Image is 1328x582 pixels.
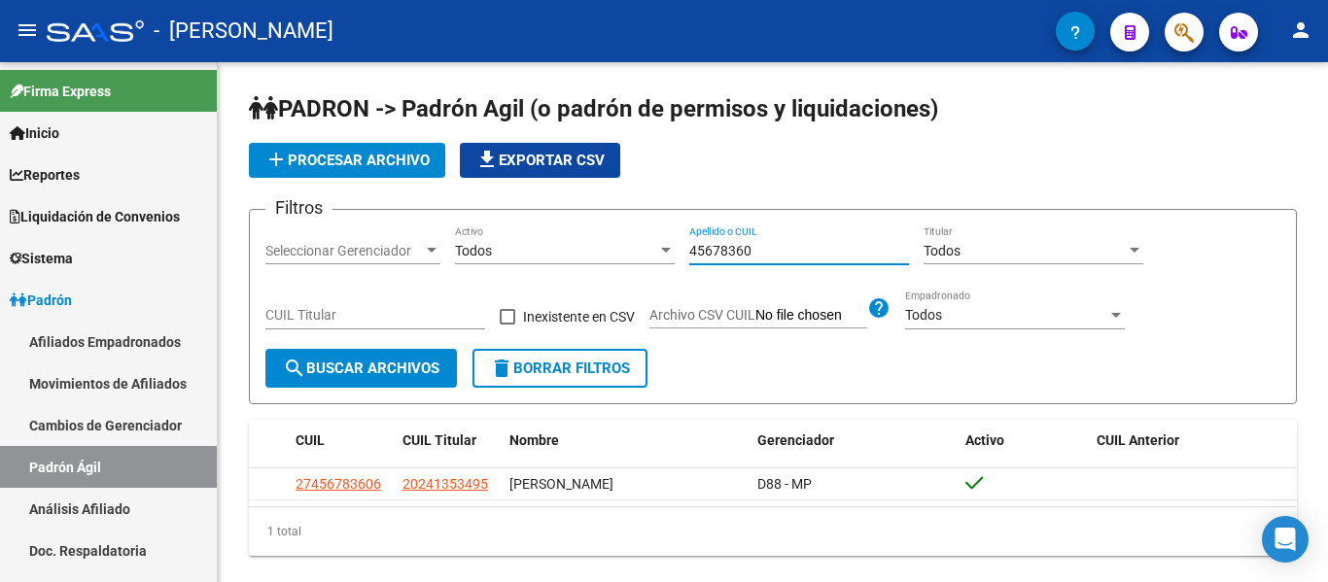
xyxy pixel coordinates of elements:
datatable-header-cell: Nombre [502,420,750,462]
span: Archivo CSV CUIL [649,307,755,323]
span: Todos [455,243,492,258]
div: Open Intercom Messenger [1262,516,1309,563]
span: Inicio [10,122,59,144]
span: Todos [924,243,961,258]
span: Borrar Filtros [490,359,630,377]
span: - [PERSON_NAME] [154,10,333,52]
button: Borrar Filtros [472,349,647,388]
span: PADRON -> Padrón Agil (o padrón de permisos y liquidaciones) [249,95,938,122]
span: Todos [905,307,942,323]
span: CUIL Titular [402,432,476,448]
span: Firma Express [10,81,111,102]
mat-icon: menu [16,18,39,42]
span: 27456783606 [296,476,381,492]
datatable-header-cell: CUIL Anterior [1089,420,1298,462]
span: Sistema [10,248,73,269]
span: Reportes [10,164,80,186]
mat-icon: add [264,148,288,171]
span: Gerenciador [757,432,834,448]
h3: Filtros [265,194,332,222]
button: Procesar archivo [249,143,445,178]
datatable-header-cell: Gerenciador [750,420,959,462]
mat-icon: help [867,296,891,320]
span: Procesar archivo [264,152,430,169]
span: Inexistente en CSV [523,305,635,328]
div: 1 total [249,507,1297,556]
mat-icon: person [1289,18,1312,42]
span: Buscar Archivos [283,359,439,377]
datatable-header-cell: CUIL [288,420,395,462]
input: Archivo CSV CUIL [755,307,867,325]
button: Buscar Archivos [265,349,457,388]
datatable-header-cell: Activo [958,420,1089,462]
span: CUIL Anterior [1097,432,1179,448]
span: Exportar CSV [475,152,605,169]
span: CUIL [296,432,325,448]
span: Activo [965,432,1004,448]
button: Exportar CSV [460,143,620,178]
span: Liquidación de Convenios [10,206,180,227]
mat-icon: search [283,357,306,380]
span: D88 - MP [757,476,812,492]
span: [PERSON_NAME] [509,476,613,492]
mat-icon: file_download [475,148,499,171]
span: Padrón [10,290,72,311]
span: Seleccionar Gerenciador [265,243,423,259]
datatable-header-cell: CUIL Titular [395,420,502,462]
span: Nombre [509,432,559,448]
mat-icon: delete [490,357,513,380]
span: 20241353495 [402,476,488,492]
